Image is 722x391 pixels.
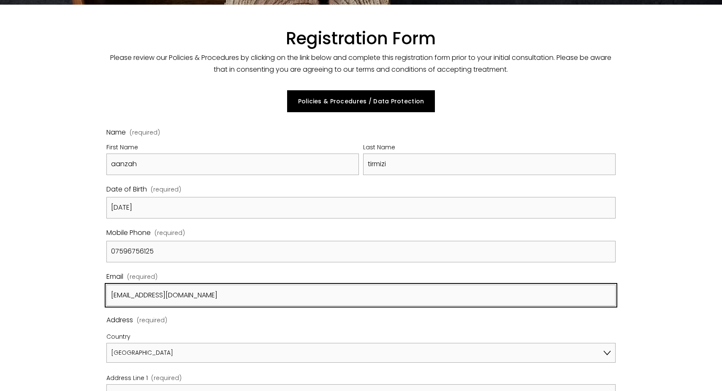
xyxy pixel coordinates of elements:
[106,343,616,363] select: Country
[106,227,151,239] span: Mobile Phone
[106,142,359,154] div: First Name
[151,375,182,381] span: (required)
[106,330,616,343] div: Country
[106,183,147,196] span: Date of Birth
[155,228,185,238] span: (required)
[137,318,167,324] span: (required)
[106,373,616,384] div: Address Line 1
[106,28,616,49] h1: Registration Form
[287,90,435,112] a: Policies & Procedures / Data Protection
[106,314,133,326] span: Address
[151,184,181,195] span: (required)
[106,52,616,76] p: Please review our Policies & Procedures by clicking on the link below and complete this registrat...
[130,130,160,136] span: (required)
[106,271,123,283] span: Email
[106,127,126,139] span: Name
[363,142,616,154] div: Last Name
[127,272,157,282] span: (required)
